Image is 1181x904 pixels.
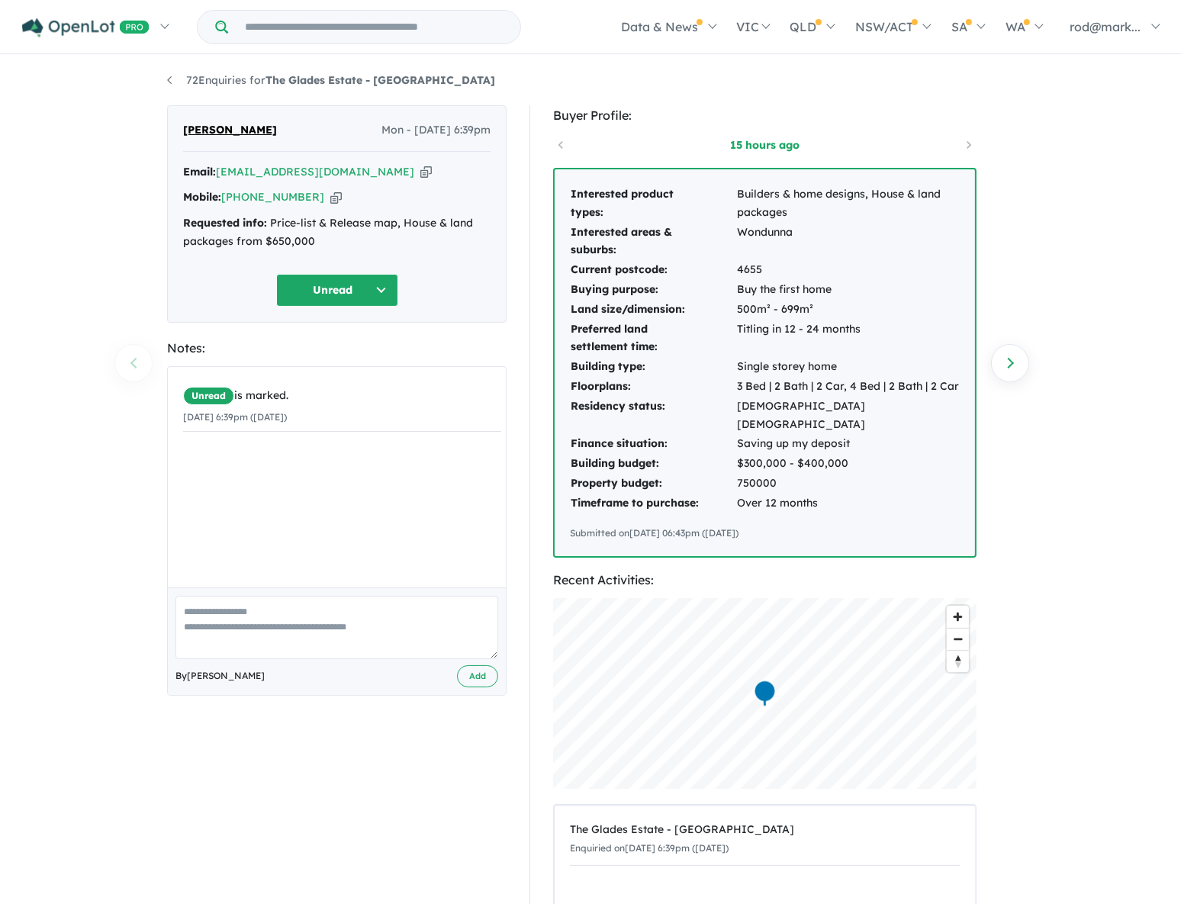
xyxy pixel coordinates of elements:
[570,300,736,320] td: Land size/dimension:
[700,137,829,153] a: 15 hours ago
[183,216,267,230] strong: Requested info:
[183,190,221,204] strong: Mobile:
[265,73,495,87] strong: The Glades Estate - [GEOGRAPHIC_DATA]
[736,260,960,280] td: 4655
[947,650,969,672] button: Reset bearing to north
[553,105,977,126] div: Buyer Profile:
[457,665,498,687] button: Add
[570,185,736,223] td: Interested product types:
[947,628,969,650] button: Zoom out
[736,494,960,513] td: Over 12 months
[736,377,960,397] td: 3 Bed | 2 Bath | 2 Car, 4 Bed | 2 Bath | 2 Car
[947,651,969,672] span: Reset bearing to north
[736,357,960,377] td: Single storey home
[736,300,960,320] td: 500m² - 699m²
[22,18,150,37] img: Openlot PRO Logo White
[420,164,432,180] button: Copy
[381,121,491,140] span: Mon - [DATE] 6:39pm
[183,214,491,251] div: Price-list & Release map, House & land packages from $650,000
[183,387,234,405] span: Unread
[167,72,1014,90] nav: breadcrumb
[736,320,960,358] td: Titling in 12 - 24 months
[570,842,729,854] small: Enquiried on [DATE] 6:39pm ([DATE])
[736,185,960,223] td: Builders & home designs, House & land packages
[570,526,960,541] div: Submitted on [DATE] 06:43pm ([DATE])
[754,679,777,707] div: Map marker
[183,387,501,405] div: is marked.
[183,411,287,423] small: [DATE] 6:39pm ([DATE])
[570,494,736,513] td: Timeframe to purchase:
[736,397,960,435] td: [DEMOGRAPHIC_DATA] [DEMOGRAPHIC_DATA]
[570,280,736,300] td: Buying purpose:
[167,73,495,87] a: 72Enquiries forThe Glades Estate - [GEOGRAPHIC_DATA]
[570,320,736,358] td: Preferred land settlement time:
[1070,19,1141,34] span: rod@mark...
[276,274,398,307] button: Unread
[183,165,216,179] strong: Email:
[947,606,969,628] button: Zoom in
[570,821,960,839] div: The Glades Estate - [GEOGRAPHIC_DATA]
[736,223,960,261] td: Wondunna
[570,454,736,474] td: Building budget:
[736,454,960,474] td: $300,000 - $400,000
[553,570,977,590] div: Recent Activities:
[736,280,960,300] td: Buy the first home
[947,629,969,650] span: Zoom out
[570,223,736,261] td: Interested areas & suburbs:
[570,813,960,866] a: The Glades Estate - [GEOGRAPHIC_DATA]Enquiried on[DATE] 6:39pm ([DATE])
[167,338,507,359] div: Notes:
[736,434,960,454] td: Saving up my deposit
[221,190,324,204] a: [PHONE_NUMBER]
[570,397,736,435] td: Residency status:
[330,189,342,205] button: Copy
[553,598,977,789] canvas: Map
[216,165,414,179] a: [EMAIL_ADDRESS][DOMAIN_NAME]
[570,260,736,280] td: Current postcode:
[570,434,736,454] td: Finance situation:
[175,668,265,684] span: By [PERSON_NAME]
[231,11,517,43] input: Try estate name, suburb, builder or developer
[570,377,736,397] td: Floorplans:
[570,357,736,377] td: Building type:
[736,474,960,494] td: 750000
[183,121,277,140] span: [PERSON_NAME]
[570,474,736,494] td: Property budget:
